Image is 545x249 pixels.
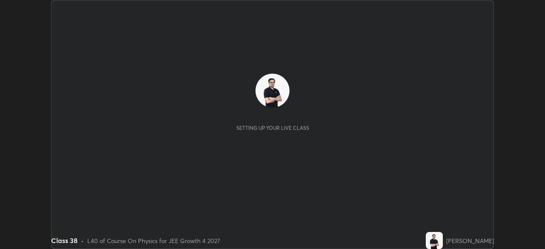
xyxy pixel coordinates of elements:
[255,74,290,108] img: b499b2d2288d465e9a261f82da0a8523.jpg
[81,236,84,245] div: •
[236,125,309,131] div: Setting up your live class
[446,236,494,245] div: [PERSON_NAME]
[426,232,443,249] img: b499b2d2288d465e9a261f82da0a8523.jpg
[87,236,220,245] div: L40 of Course On Physics for JEE Growth 4 2027
[51,235,77,246] div: Class 38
